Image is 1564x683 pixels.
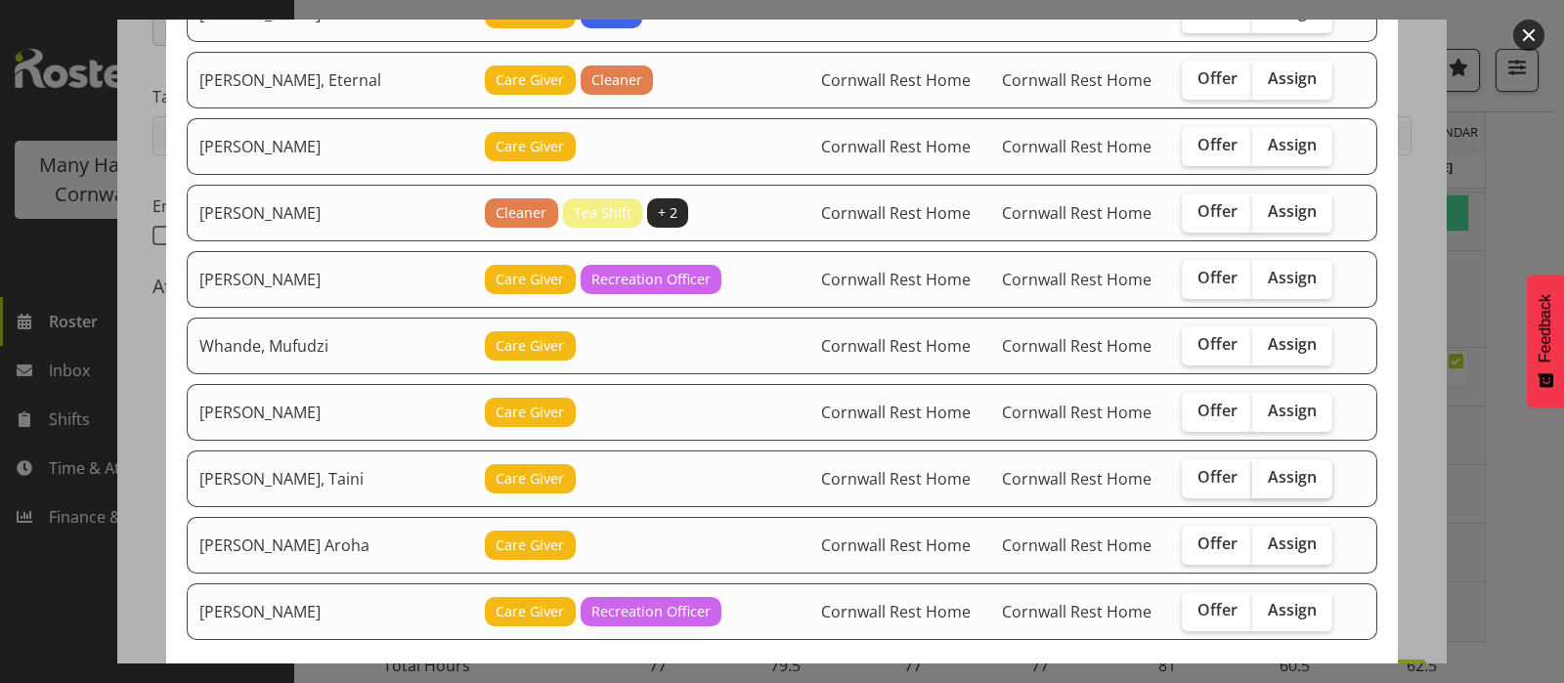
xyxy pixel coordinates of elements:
span: Offer [1197,401,1238,420]
span: Offer [1197,334,1238,354]
span: Cornwall Rest Home [1002,468,1151,490]
span: Assign [1268,201,1317,221]
span: Care Giver [496,601,564,622]
span: Offer [1197,68,1238,88]
span: Cornwall Rest Home [821,402,971,423]
span: Cornwall Rest Home [821,136,971,157]
span: Offer [1197,467,1238,487]
span: Cornwall Rest Home [821,468,971,490]
span: Care Giver [496,468,564,490]
span: + 2 [658,202,677,224]
span: Cornwall Rest Home [1002,269,1151,290]
td: Whande, Mufudzi [187,318,473,374]
span: Cornwall Rest Home [821,269,971,290]
span: Tea Shift [574,202,631,224]
span: Assign [1268,268,1317,287]
span: Cornwall Rest Home [821,202,971,224]
span: Recreation Officer [591,601,711,622]
span: Offer [1197,534,1238,553]
span: Cornwall Rest Home [821,3,971,24]
td: [PERSON_NAME] [187,118,473,175]
span: Cornwall Rest Home [1002,3,1151,24]
span: Feedback [1537,294,1554,363]
span: Care Giver [496,335,564,357]
span: Recreation Officer [591,269,711,290]
span: Care Giver [496,69,564,91]
span: Care Giver [496,402,564,423]
span: Offer [1197,268,1238,287]
span: Cornwall Rest Home [1002,202,1151,224]
span: Cornwall Rest Home [1002,534,1151,556]
span: Assign [1268,401,1317,420]
span: Cornwall Rest Home [821,335,971,357]
span: Cornwall Rest Home [1002,136,1151,157]
span: Offer [1197,135,1238,154]
span: Assign [1268,534,1317,553]
span: Cornwall Rest Home [1002,402,1151,423]
span: Assign [1268,467,1317,487]
span: Offer [1197,201,1238,221]
span: Cleaner [591,69,642,91]
span: Cornwall Rest Home [1002,335,1151,357]
span: Care Giver [496,534,564,556]
td: [PERSON_NAME] [187,583,473,640]
td: [PERSON_NAME] Aroha [187,517,473,574]
td: [PERSON_NAME] [187,251,473,308]
span: Care Giver [496,269,564,290]
span: Cornwall Rest Home [821,69,971,91]
span: Cornwall Rest Home [821,534,971,556]
span: Cornwall Rest Home [1002,601,1151,622]
span: Assign [1268,334,1317,354]
span: Cleaner [496,202,546,224]
span: Cornwall Rest Home [1002,69,1151,91]
span: Assign [1268,68,1317,88]
td: [PERSON_NAME] [187,384,473,441]
span: Assign [1268,135,1317,154]
span: Assign [1268,600,1317,619]
span: Care Giver [496,136,564,157]
span: Offer [1197,600,1238,619]
td: [PERSON_NAME] [187,185,473,241]
td: [PERSON_NAME], Eternal [187,52,473,108]
span: Cornwall Rest Home [821,601,971,622]
span: Assign [1268,2,1317,21]
span: Offer [1197,2,1238,21]
td: [PERSON_NAME], Taini [187,450,473,507]
button: Feedback - Show survey [1527,275,1564,407]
